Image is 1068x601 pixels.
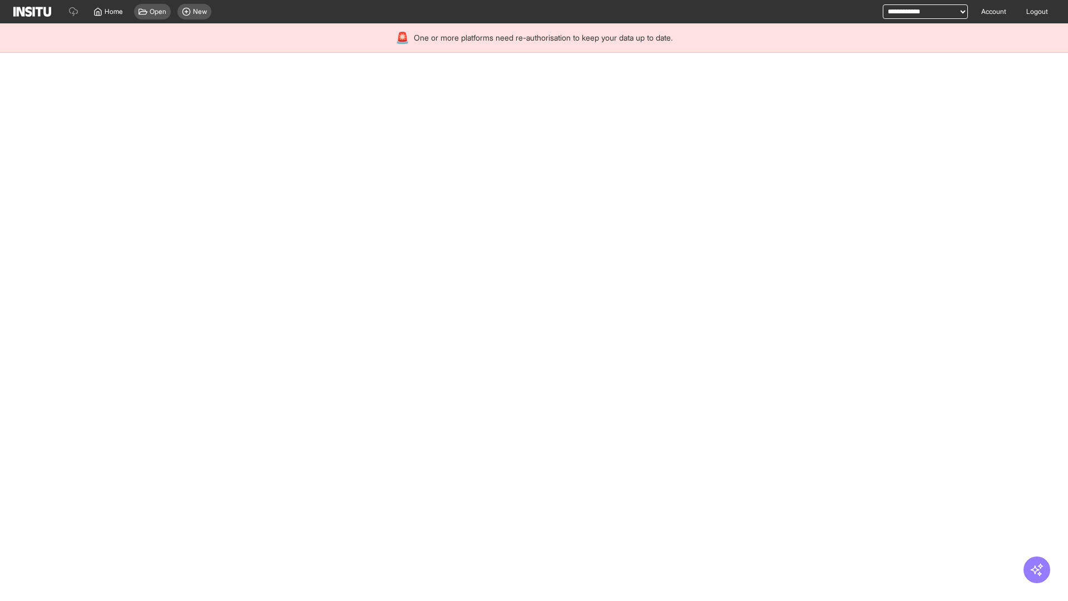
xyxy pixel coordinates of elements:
[414,32,673,43] span: One or more platforms need re-authorisation to keep your data up to date.
[150,7,166,16] span: Open
[105,7,123,16] span: Home
[13,7,51,17] img: Logo
[193,7,207,16] span: New
[395,30,409,46] div: 🚨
